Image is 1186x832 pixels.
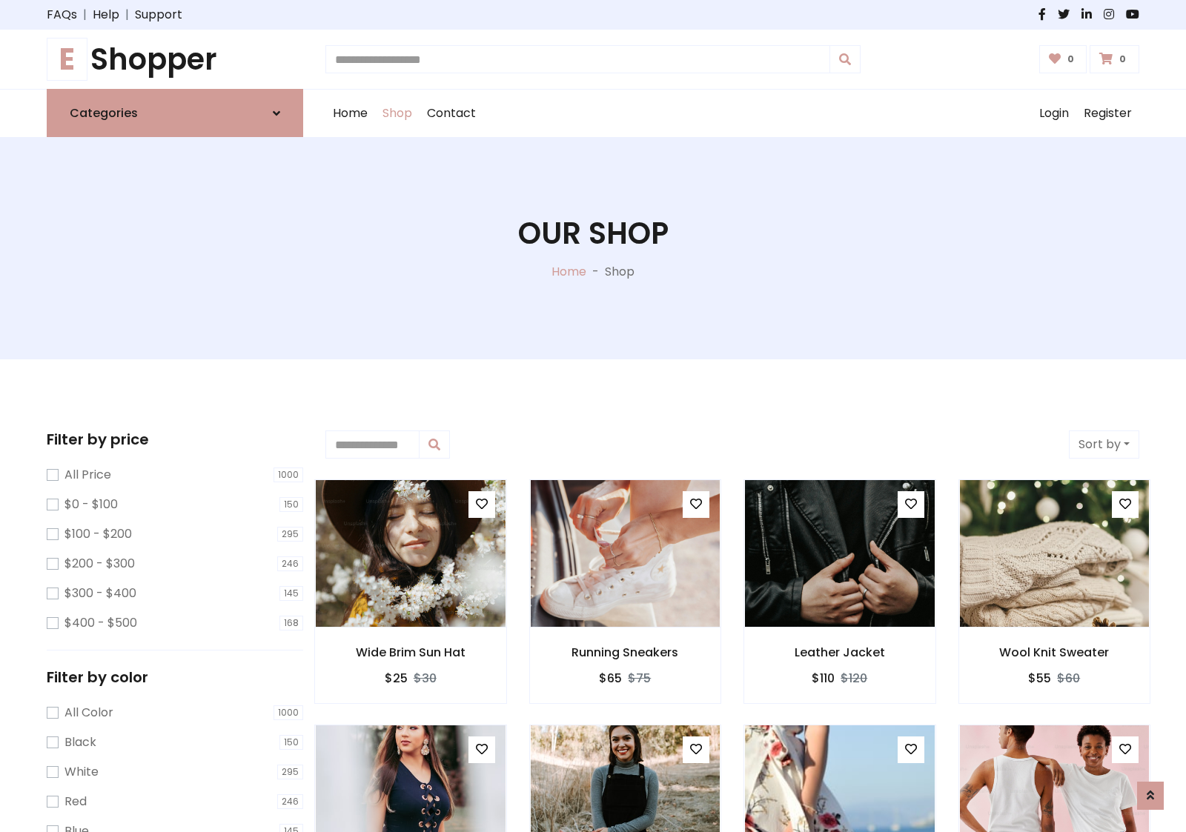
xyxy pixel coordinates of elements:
[812,671,835,685] h6: $110
[1039,45,1087,73] a: 0
[744,645,935,659] h6: Leather Jacket
[47,41,303,77] a: EShopper
[277,765,303,779] span: 295
[93,6,119,24] a: Help
[279,616,303,630] span: 168
[530,645,721,659] h6: Running Sneakers
[47,430,303,448] h5: Filter by price
[1064,53,1078,66] span: 0
[64,704,113,722] label: All Color
[47,38,87,81] span: E
[64,733,96,751] label: Black
[64,466,111,484] label: All Price
[599,671,622,685] h6: $65
[274,467,303,482] span: 1000
[1069,430,1139,459] button: Sort by
[277,794,303,809] span: 246
[279,497,303,512] span: 150
[77,6,93,24] span: |
[64,614,137,632] label: $400 - $500
[135,6,182,24] a: Support
[586,263,605,281] p: -
[119,6,135,24] span: |
[64,525,132,543] label: $100 - $200
[279,586,303,601] span: 145
[274,705,303,720] span: 1000
[628,670,651,687] del: $75
[518,216,669,251] h1: Our Shop
[841,670,867,687] del: $120
[1076,90,1139,137] a: Register
[64,793,87,811] label: Red
[64,496,118,513] label: $0 - $100
[1090,45,1139,73] a: 0
[1028,671,1051,685] h6: $55
[959,645,1150,659] h6: Wool Knit Sweater
[64,555,135,573] label: $200 - $300
[47,668,303,686] h5: Filter by color
[375,90,420,137] a: Shop
[1057,670,1080,687] del: $60
[1032,90,1076,137] a: Login
[277,527,303,542] span: 295
[64,763,99,781] label: White
[47,41,303,77] h1: Shopper
[1116,53,1130,66] span: 0
[277,556,303,571] span: 246
[70,106,138,120] h6: Categories
[414,670,437,687] del: $30
[47,89,303,137] a: Categories
[420,90,483,137] a: Contact
[64,585,136,602] label: $300 - $400
[47,6,77,24] a: FAQs
[551,263,586,280] a: Home
[325,90,375,137] a: Home
[279,735,303,750] span: 150
[385,671,408,685] h6: $25
[605,263,635,281] p: Shop
[315,645,506,659] h6: Wide Brim Sun Hat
